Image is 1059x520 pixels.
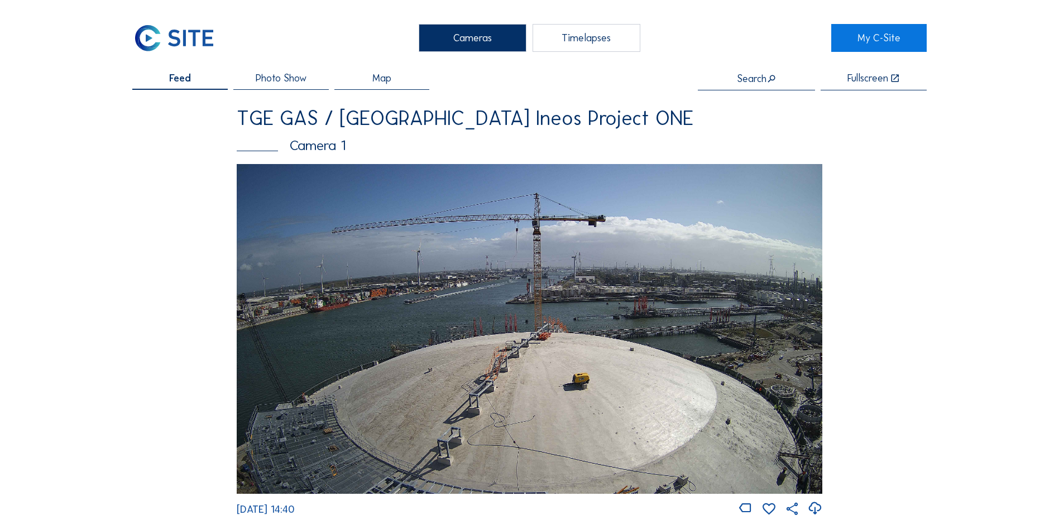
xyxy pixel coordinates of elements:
div: Timelapses [533,24,640,52]
a: My C-Site [831,24,927,52]
div: Cameras [419,24,526,52]
div: TGE GAS / [GEOGRAPHIC_DATA] Ineos Project ONE [237,108,822,128]
img: C-SITE Logo [132,24,215,52]
div: Camera 1 [237,138,822,152]
div: Fullscreen [847,73,888,84]
span: Photo Show [256,73,306,83]
span: [DATE] 14:40 [237,503,295,516]
img: Image [237,164,822,493]
span: Feed [169,73,191,83]
span: Map [372,73,391,83]
a: C-SITE Logo [132,24,228,52]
